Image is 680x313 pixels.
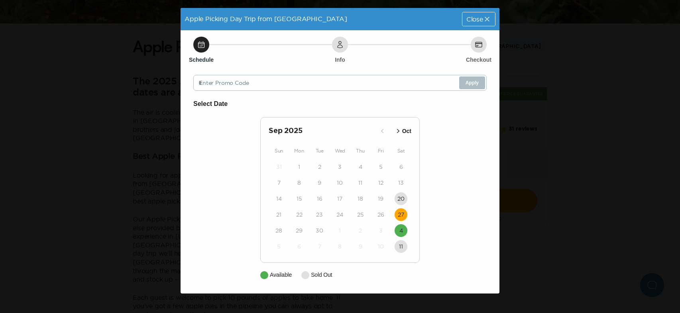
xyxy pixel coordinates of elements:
time: 13 [398,179,404,187]
time: 29 [296,227,303,235]
h6: Checkout [466,56,491,64]
button: 8 [334,240,346,253]
button: 31 [273,160,285,173]
time: 12 [378,179,383,187]
button: 9 [354,240,367,253]
button: 28 [273,224,285,237]
button: 11 [354,176,367,189]
button: 5 [273,240,285,253]
time: 20 [397,195,405,203]
time: 28 [275,227,282,235]
button: 1 [334,224,346,237]
time: 10 [378,243,384,250]
time: 19 [378,195,383,203]
time: 2 [359,227,362,235]
span: Close [466,16,483,22]
time: 9 [359,243,362,250]
time: 1 [339,227,341,235]
time: 16 [317,195,322,203]
p: Oct [402,127,411,135]
time: 4 [399,227,403,235]
h2: Sep 2025 [269,125,376,137]
time: 7 [277,179,281,187]
button: 7 [273,176,285,189]
time: 22 [296,211,303,219]
button: 24 [334,208,346,221]
div: Wed [330,146,350,156]
button: Oct [392,125,414,138]
button: 20 [395,192,407,205]
div: Fri [371,146,391,156]
button: 12 [374,176,387,189]
div: Sun [269,146,289,156]
button: 9 [313,176,326,189]
time: 5 [379,163,383,171]
h6: Info [335,56,345,64]
time: 9 [318,179,321,187]
time: 31 [276,163,282,171]
div: Sat [391,146,411,156]
button: 3 [374,224,387,237]
p: Sold Out [311,271,332,279]
button: 21 [273,208,285,221]
time: 14 [276,195,282,203]
button: 14 [273,192,285,205]
button: 6 [395,160,407,173]
time: 6 [399,163,403,171]
time: 11 [399,243,403,250]
button: 18 [354,192,367,205]
time: 25 [357,211,364,219]
button: 13 [395,176,407,189]
button: 10 [334,176,346,189]
button: 5 [374,160,387,173]
time: 8 [338,243,342,250]
button: 4 [395,224,407,237]
time: 18 [358,195,363,203]
time: 3 [338,163,342,171]
button: 30 [313,224,326,237]
button: 25 [354,208,367,221]
time: 4 [359,163,362,171]
time: 30 [316,227,323,235]
button: 2 [313,160,326,173]
button: 1 [293,160,306,173]
div: Thu [350,146,371,156]
h6: Select Date [193,99,487,109]
time: 8 [297,179,301,187]
time: 11 [358,179,362,187]
button: 7 [313,240,326,253]
span: Apple Picking Day Trip from [GEOGRAPHIC_DATA] [185,15,347,22]
button: 2 [354,224,367,237]
button: 17 [334,192,346,205]
time: 1 [298,163,300,171]
button: 26 [374,208,387,221]
time: 15 [297,195,302,203]
time: 24 [336,211,343,219]
time: 10 [337,179,343,187]
button: 27 [395,208,407,221]
time: 21 [276,211,281,219]
time: 17 [337,195,342,203]
button: 4 [354,160,367,173]
time: 6 [297,243,301,250]
div: Mon [289,146,309,156]
button: 11 [395,240,407,253]
time: 7 [318,243,321,250]
button: 19 [374,192,387,205]
button: 3 [334,160,346,173]
time: 23 [316,211,323,219]
button: 16 [313,192,326,205]
button: 8 [293,176,306,189]
time: 5 [277,243,281,250]
button: 22 [293,208,306,221]
div: Tue [309,146,330,156]
time: 3 [379,227,383,235]
button: 29 [293,224,306,237]
time: 27 [398,211,404,219]
button: 23 [313,208,326,221]
button: 15 [293,192,306,205]
button: 6 [293,240,306,253]
button: 10 [374,240,387,253]
time: 2 [318,163,321,171]
time: 26 [377,211,384,219]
